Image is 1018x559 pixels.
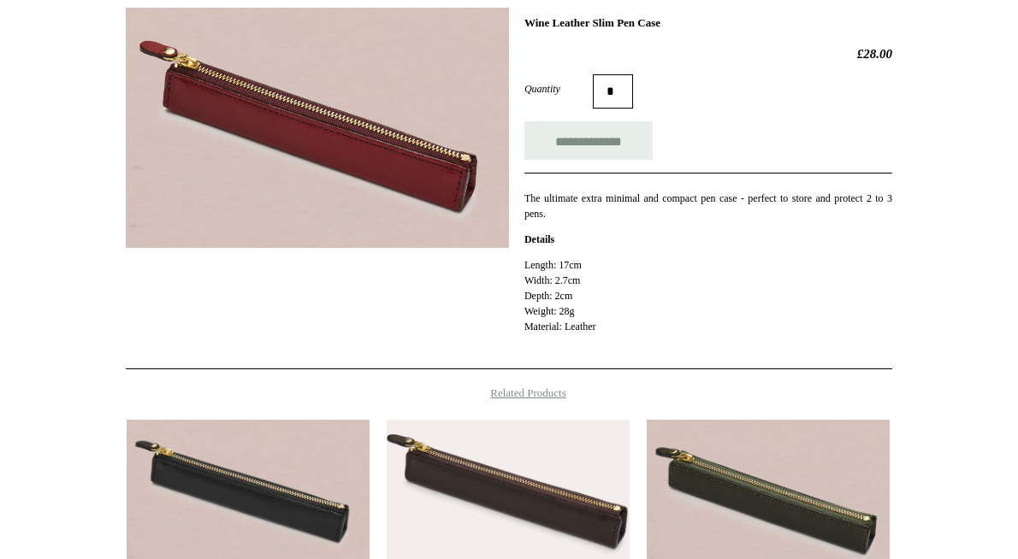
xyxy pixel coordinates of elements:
span: The ultimate extra minimal and compact pen case - perfect to store and protect 2 to 3 pens. [524,192,892,220]
h4: Related Products [81,386,937,400]
h2: £28.00 [524,46,892,62]
h1: Wine Leather Slim Pen Case [524,16,892,30]
img: Wine Leather Slim Pen Case [126,8,509,248]
label: Quantity [524,81,593,97]
strong: Details [524,233,554,245]
p: Length: 17cm Width: 2.7cm Depth: 2cm Weight: 28g Material: Leather [524,257,892,350]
